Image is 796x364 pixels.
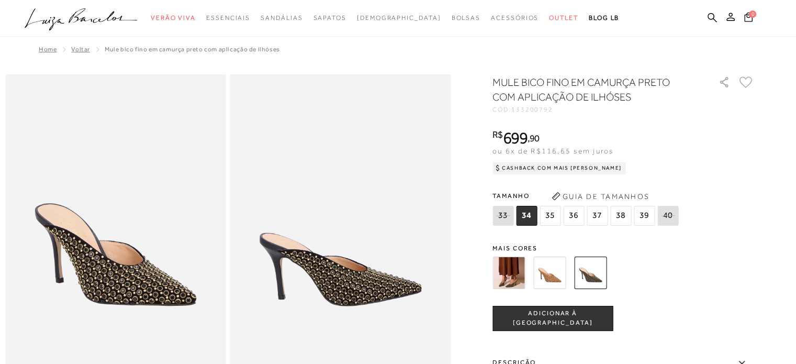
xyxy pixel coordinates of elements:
a: categoryNavScreenReaderText [451,8,480,28]
i: , [528,134,540,143]
a: BLOG LB [589,8,619,28]
span: Essenciais [206,14,250,21]
span: 0 [749,10,756,18]
a: categoryNavScreenReaderText [206,8,250,28]
span: Tamanho [492,188,681,204]
span: Sapatos [313,14,346,21]
span: Verão Viva [151,14,196,21]
span: 133200792 [511,106,553,113]
span: Bolsas [451,14,480,21]
span: MULE BICO FINO EM CAMURÇA PRETO COM APLICAÇÃO DE ILHÓSES [105,46,280,53]
h1: MULE BICO FINO EM CAMURÇA PRETO COM APLICAÇÃO DE ILHÓSES [492,75,689,104]
span: 36 [563,206,584,226]
a: categoryNavScreenReaderText [151,8,196,28]
span: 35 [540,206,560,226]
img: MULE BICO FINO EM CAMURÇA CAFÉ COM APLICAÇÃO DE ILHÓSES [492,257,525,289]
button: Guia de Tamanhos [548,188,653,205]
span: BLOG LB [589,14,619,21]
div: CÓD: [492,106,702,113]
a: categoryNavScreenReaderText [261,8,302,28]
span: [DEMOGRAPHIC_DATA] [357,14,441,21]
span: ou 6x de R$116,65 sem juros [492,147,613,155]
span: 40 [657,206,678,226]
span: Mais cores [492,245,754,251]
span: 39 [634,206,655,226]
a: noSubCategoriesText [357,8,441,28]
span: ADICIONAR À [GEOGRAPHIC_DATA] [493,309,612,327]
a: categoryNavScreenReaderText [549,8,578,28]
button: 0 [741,12,756,26]
span: Sandálias [261,14,302,21]
span: 34 [516,206,537,226]
span: 37 [587,206,608,226]
a: Voltar [71,46,90,53]
span: 33 [492,206,513,226]
img: MULE BICO FINO EM CAMURÇA PRETO COM APLICAÇÃO DE ILHÓSES [574,257,607,289]
a: categoryNavScreenReaderText [491,8,539,28]
button: ADICIONAR À [GEOGRAPHIC_DATA] [492,306,613,331]
span: 699 [503,128,528,147]
i: R$ [492,130,503,139]
a: categoryNavScreenReaderText [313,8,346,28]
img: MULE BICO FINO EM CAMURÇA CARAMELO COM APLICAÇÃO DE ILHÓSES [533,257,566,289]
a: Home [39,46,57,53]
div: Cashback com Mais [PERSON_NAME] [492,162,626,174]
span: 90 [530,133,540,144]
span: Acessórios [491,14,539,21]
span: 38 [610,206,631,226]
span: Outlet [549,14,578,21]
